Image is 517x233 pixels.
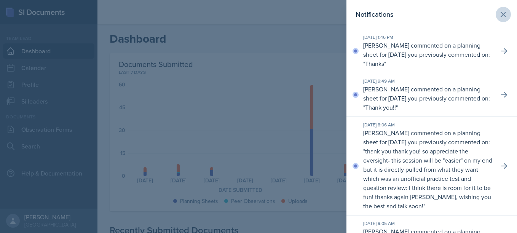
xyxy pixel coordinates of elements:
[363,220,493,227] div: [DATE] 8:05 AM
[363,128,493,211] p: [PERSON_NAME] commented on a planning sheet for [DATE] you previously commented on: " "
[365,59,384,68] p: Thanks
[363,78,493,85] div: [DATE] 9:49 AM
[363,34,493,41] div: [DATE] 1:46 PM
[356,9,393,20] h2: Notifications
[363,41,493,68] p: [PERSON_NAME] commented on a planning sheet for [DATE] you previously commented on: " "
[363,85,493,112] p: [PERSON_NAME] commented on a planning sheet for [DATE] you previously commented on: " "
[365,103,396,112] p: Thank you!!
[363,147,492,210] p: thank you thank you! so appreciate the oversight- this session will be "easier" on my end but it ...
[363,121,493,128] div: [DATE] 8:06 AM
